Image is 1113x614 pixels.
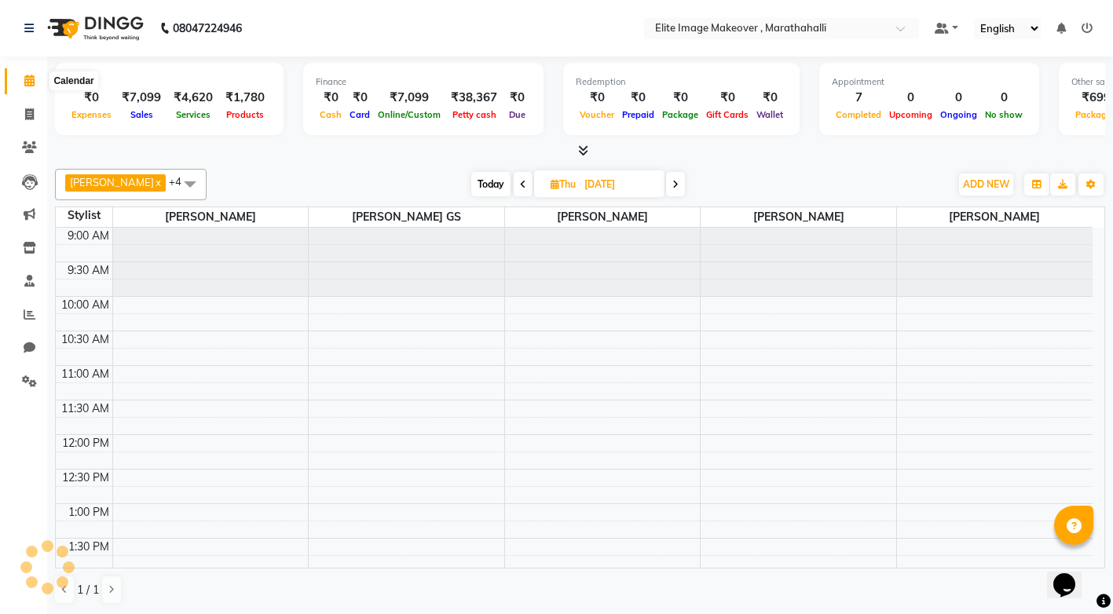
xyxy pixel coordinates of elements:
[445,89,503,107] div: ₹38,367
[658,89,702,107] div: ₹0
[580,173,658,196] input: 2025-09-11
[40,6,148,50] img: logo
[505,109,529,120] span: Due
[702,109,752,120] span: Gift Cards
[576,89,618,107] div: ₹0
[58,331,112,348] div: 10:30 AM
[752,109,787,120] span: Wallet
[374,89,445,107] div: ₹7,099
[64,228,112,244] div: 9:00 AM
[959,174,1013,196] button: ADD NEW
[316,109,346,120] span: Cash
[115,89,167,107] div: ₹7,099
[316,89,346,107] div: ₹0
[981,109,1027,120] span: No show
[503,89,531,107] div: ₹0
[618,109,658,120] span: Prepaid
[618,89,658,107] div: ₹0
[346,89,374,107] div: ₹0
[58,297,112,313] div: 10:00 AM
[832,109,885,120] span: Completed
[547,178,580,190] span: Thu
[505,207,701,227] span: [PERSON_NAME]
[68,75,271,89] div: Total
[963,178,1009,190] span: ADD NEW
[448,109,500,120] span: Petty cash
[65,539,112,555] div: 1:30 PM
[58,366,112,382] div: 11:00 AM
[173,6,242,50] b: 08047224946
[309,207,504,227] span: [PERSON_NAME] GS
[936,89,981,107] div: 0
[346,109,374,120] span: Card
[832,89,885,107] div: 7
[936,109,981,120] span: Ongoing
[113,207,309,227] span: [PERSON_NAME]
[702,89,752,107] div: ₹0
[471,172,511,196] span: Today
[59,470,112,486] div: 12:30 PM
[68,109,115,120] span: Expenses
[154,176,161,188] a: x
[56,207,112,224] div: Stylist
[68,89,115,107] div: ₹0
[897,207,1093,227] span: [PERSON_NAME]
[576,75,787,89] div: Redemption
[576,109,618,120] span: Voucher
[65,504,112,521] div: 1:00 PM
[981,89,1027,107] div: 0
[70,176,154,188] span: [PERSON_NAME]
[701,207,896,227] span: [PERSON_NAME]
[58,400,112,417] div: 11:30 AM
[219,89,271,107] div: ₹1,780
[64,262,112,279] div: 9:30 AM
[885,89,936,107] div: 0
[658,109,702,120] span: Package
[1047,551,1097,598] iframe: chat widget
[77,582,99,598] span: 1 / 1
[752,89,787,107] div: ₹0
[167,89,219,107] div: ₹4,620
[126,109,157,120] span: Sales
[169,175,193,188] span: +4
[59,435,112,451] div: 12:00 PM
[885,109,936,120] span: Upcoming
[49,71,97,90] div: Calendar
[172,109,214,120] span: Services
[222,109,268,120] span: Products
[832,75,1027,89] div: Appointment
[316,75,531,89] div: Finance
[374,109,445,120] span: Online/Custom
